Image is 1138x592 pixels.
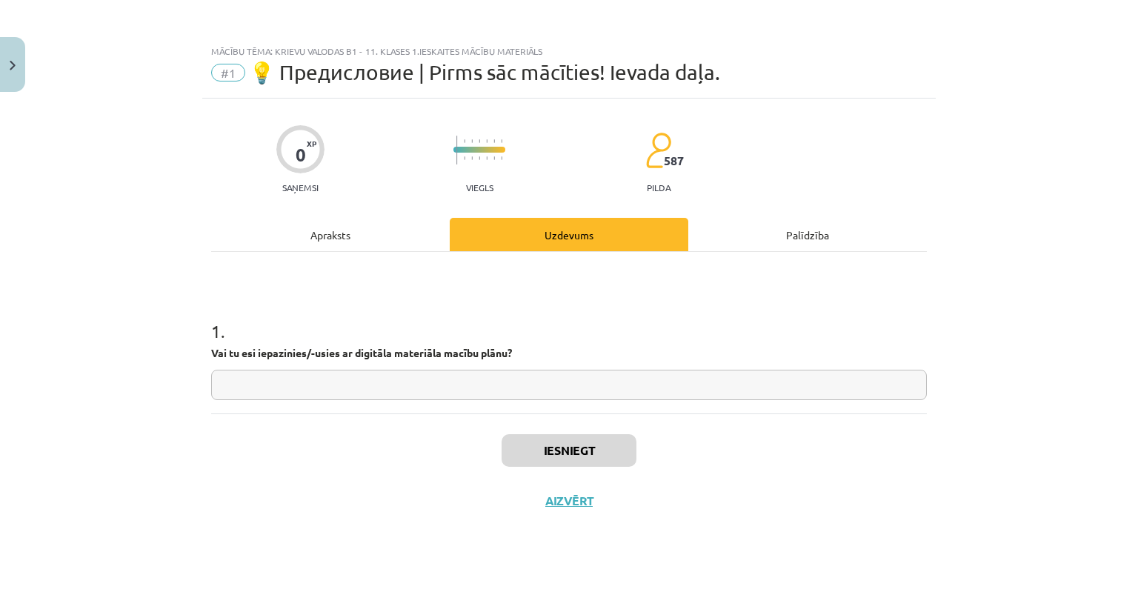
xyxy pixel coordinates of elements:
span: #1 [211,64,245,82]
img: icon-close-lesson-0947bae3869378f0d4975bcd49f059093ad1ed9edebbc8119c70593378902aed.svg [10,61,16,70]
img: icon-short-line-57e1e144782c952c97e751825c79c345078a6d821885a25fce030b3d8c18986b.svg [471,139,473,143]
img: icon-short-line-57e1e144782c952c97e751825c79c345078a6d821885a25fce030b3d8c18986b.svg [479,156,480,160]
img: icon-long-line-d9ea69661e0d244f92f715978eff75569469978d946b2353a9bb055b3ed8787d.svg [456,136,458,164]
p: Saņemsi [276,182,325,193]
img: students-c634bb4e5e11cddfef0936a35e636f08e4e9abd3cc4e673bd6f9a4125e45ecb1.svg [645,132,671,169]
img: icon-short-line-57e1e144782c952c97e751825c79c345078a6d821885a25fce030b3d8c18986b.svg [493,156,495,160]
button: Iesniegt [502,434,636,467]
p: pilda [647,182,671,193]
div: Apraksts [211,218,450,251]
div: Palīdzība [688,218,927,251]
img: icon-short-line-57e1e144782c952c97e751825c79c345078a6d821885a25fce030b3d8c18986b.svg [501,156,502,160]
img: icon-short-line-57e1e144782c952c97e751825c79c345078a6d821885a25fce030b3d8c18986b.svg [464,139,465,143]
strong: Vai tu esi iepazinies/-usies ar digitāla materiāla macību plānu? [211,346,512,359]
button: Aizvērt [541,493,597,508]
h1: 1 . [211,295,927,341]
img: icon-short-line-57e1e144782c952c97e751825c79c345078a6d821885a25fce030b3d8c18986b.svg [486,139,488,143]
img: icon-short-line-57e1e144782c952c97e751825c79c345078a6d821885a25fce030b3d8c18986b.svg [471,156,473,160]
img: icon-short-line-57e1e144782c952c97e751825c79c345078a6d821885a25fce030b3d8c18986b.svg [501,139,502,143]
img: icon-short-line-57e1e144782c952c97e751825c79c345078a6d821885a25fce030b3d8c18986b.svg [493,139,495,143]
img: icon-short-line-57e1e144782c952c97e751825c79c345078a6d821885a25fce030b3d8c18986b.svg [479,139,480,143]
div: Uzdevums [450,218,688,251]
span: 💡 Предисловие | Pirms sāc mācīties! Ievada daļa. [249,60,720,84]
div: 0 [296,144,306,165]
div: Mācību tēma: Krievu valodas b1 - 11. klases 1.ieskaites mācību materiāls [211,46,927,56]
span: 587 [664,154,684,167]
p: Viegls [466,182,493,193]
img: icon-short-line-57e1e144782c952c97e751825c79c345078a6d821885a25fce030b3d8c18986b.svg [464,156,465,160]
img: icon-short-line-57e1e144782c952c97e751825c79c345078a6d821885a25fce030b3d8c18986b.svg [486,156,488,160]
span: XP [307,139,316,147]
